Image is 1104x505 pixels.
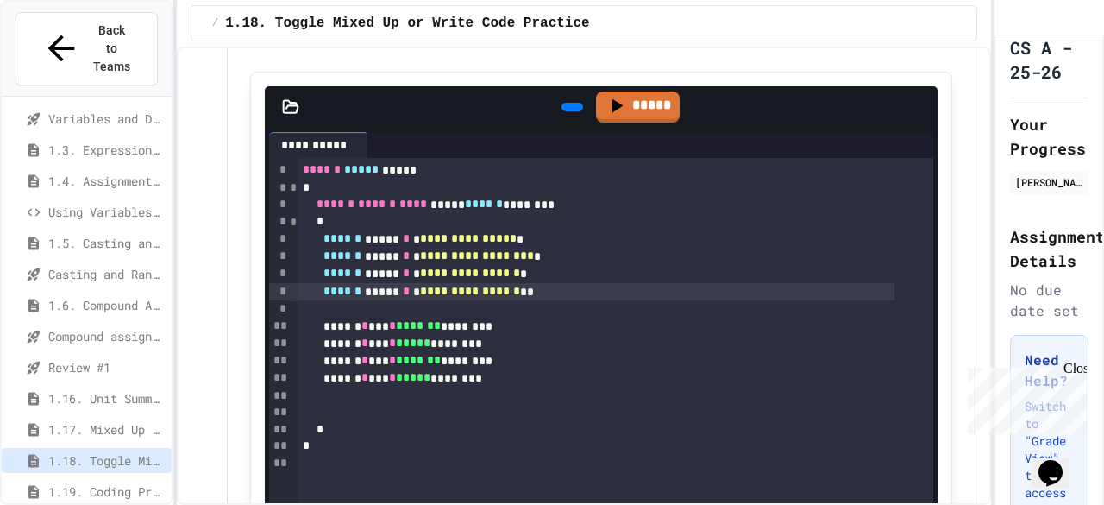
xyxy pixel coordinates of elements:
[48,234,165,252] span: 1.5. Casting and Ranges of Values
[48,172,165,190] span: 1.4. Assignment and Input
[1010,224,1088,273] h2: Assignment Details
[961,361,1087,434] iframe: chat widget
[48,389,165,407] span: 1.16. Unit Summary 1a (1.1-1.6)
[1032,436,1087,488] iframe: chat widget
[225,13,655,34] span: 1.18. Toggle Mixed Up or Write Code Practice 1.1-1.6
[1010,112,1088,161] h2: Your Progress
[48,420,165,439] span: 1.17. Mixed Up Code Practice 1.1-1.6
[1010,280,1088,321] div: No due date set
[48,451,165,470] span: 1.18. Toggle Mixed Up or Write Code Practice 1.1-1.6
[48,265,165,283] span: Casting and Ranges of variables - Quiz
[16,12,158,85] button: Back to Teams
[48,327,165,345] span: Compound assignment operators - Quiz
[1010,35,1088,84] h1: CS A - 25-26
[48,203,165,221] span: Using Variables & Input
[7,7,119,110] div: Chat with us now!Close
[1025,350,1074,391] h3: Need Help?
[1015,174,1083,190] div: [PERSON_NAME]
[48,296,165,314] span: 1.6. Compound Assignment Operators
[48,110,165,128] span: Variables and Data Types - Quiz
[91,22,132,76] span: Back to Teams
[48,358,165,376] span: Review #1
[48,483,165,501] span: 1.19. Coding Practice 1a (1.1-1.6)
[48,141,165,159] span: 1.3. Expressions and Output [New]
[212,16,218,30] span: /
